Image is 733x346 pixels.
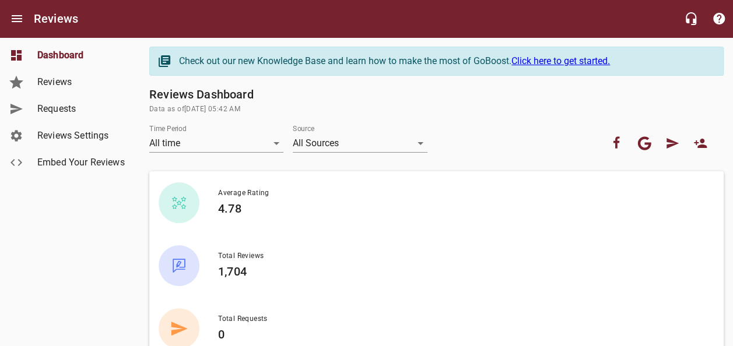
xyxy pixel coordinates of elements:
span: Total Reviews [218,250,705,262]
button: Your Facebook account is connected [602,129,630,157]
span: Reviews [37,75,126,89]
h6: 0 [218,325,705,344]
button: Open drawer [3,5,31,33]
span: Data as of [DATE] 05:42 AM [149,104,724,115]
h6: 4.78 [218,199,705,218]
h6: Reviews Dashboard [149,85,724,104]
button: Your google account is connected [630,129,658,157]
div: Check out our new Knowledge Base and learn how to make the most of GoBoost. [179,54,711,68]
label: Time Period [149,125,187,132]
h6: Reviews [34,9,78,28]
span: Embed Your Reviews [37,156,126,170]
div: All Sources [293,134,427,153]
span: Reviews Settings [37,129,126,143]
span: Total Requests [218,313,705,325]
span: Dashboard [37,48,126,62]
a: Click here to get started. [511,55,610,66]
a: New User [686,129,714,157]
span: Average Rating [218,188,705,199]
span: Requests [37,102,126,116]
div: All time [149,134,283,153]
h6: 1,704 [218,262,705,281]
label: Source [293,125,314,132]
button: Live Chat [677,5,705,33]
a: Request Review [658,129,686,157]
button: Support Portal [705,5,733,33]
